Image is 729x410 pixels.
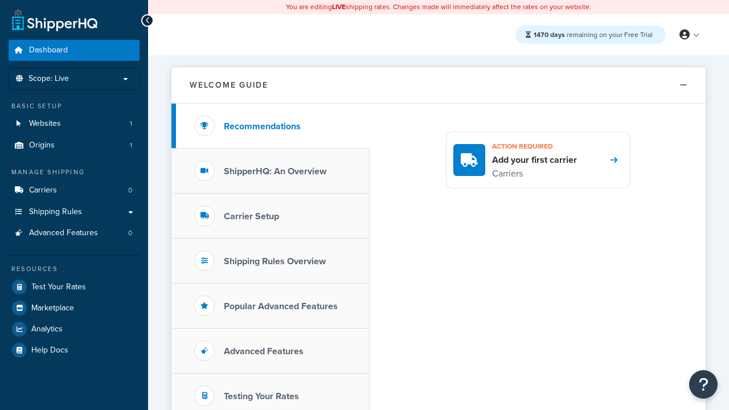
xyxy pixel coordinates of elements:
[9,40,140,61] a: Dashboard
[9,101,140,111] div: Basic Setup
[29,141,55,150] span: Origins
[128,228,132,238] span: 0
[29,46,68,55] span: Dashboard
[9,223,140,244] a: Advanced Features0
[492,166,577,181] p: Carriers
[9,180,140,201] a: Carriers0
[332,2,346,12] b: LIVE
[224,256,326,266] h3: Shipping Rules Overview
[29,119,61,129] span: Websites
[224,166,326,177] h3: ShipperHQ: An Overview
[492,154,577,166] h4: Add your first carrier
[9,180,140,201] li: Carriers
[9,113,140,134] li: Websites
[9,264,140,274] div: Resources
[492,139,577,154] h3: Action required
[224,121,301,132] h3: Recommendations
[29,186,57,195] span: Carriers
[31,346,68,355] span: Help Docs
[9,167,140,177] div: Manage Shipping
[29,228,98,238] span: Advanced Features
[224,346,304,356] h3: Advanced Features
[9,319,140,339] a: Analytics
[29,207,82,217] span: Shipping Rules
[9,223,140,244] li: Advanced Features
[9,277,140,297] a: Test Your Rates
[28,74,69,84] span: Scope: Live
[224,301,338,311] h3: Popular Advanced Features
[31,325,63,334] span: Analytics
[534,30,565,40] strong: 1470 days
[534,30,653,40] span: remaining on your Free Trial
[171,67,706,104] button: Welcome Guide
[9,340,140,360] a: Help Docs
[224,211,279,222] h3: Carrier Setup
[190,81,268,89] h2: Welcome Guide
[31,282,86,292] span: Test Your Rates
[9,135,140,156] li: Origins
[9,202,140,223] a: Shipping Rules
[9,135,140,156] a: Origins1
[224,391,299,401] h3: Testing Your Rates
[31,304,74,313] span: Marketplace
[128,186,132,195] span: 0
[9,298,140,318] a: Marketplace
[9,113,140,134] a: Websites1
[130,119,132,129] span: 1
[130,141,132,150] span: 1
[689,370,718,399] button: Open Resource Center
